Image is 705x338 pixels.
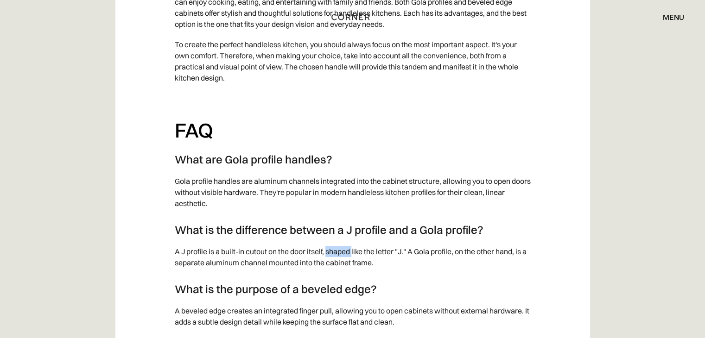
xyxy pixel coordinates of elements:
p: ‍ [175,88,531,108]
h2: FAQ [175,118,531,143]
h3: What are Gola profile handles? [175,152,531,166]
p: A J profile is a built-in cutout on the door itself, shaped like the letter "J." A Gola profile, ... [175,241,531,273]
p: A beveled edge creates an integrated finger pull, allowing you to open cabinets without external ... [175,300,531,332]
h3: What is the purpose of a beveled edge? [175,282,531,296]
h3: What is the difference between a J profile and a Gola profile? [175,223,531,237]
div: menu [654,9,684,25]
a: home [327,11,378,23]
div: menu [663,13,684,21]
p: Gola profile handles are aluminum channels integrated into the cabinet structure, allowing you to... [175,171,531,213]
p: To create the perfect handleless kitchen, you should always focus on the most important aspect. I... [175,34,531,88]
